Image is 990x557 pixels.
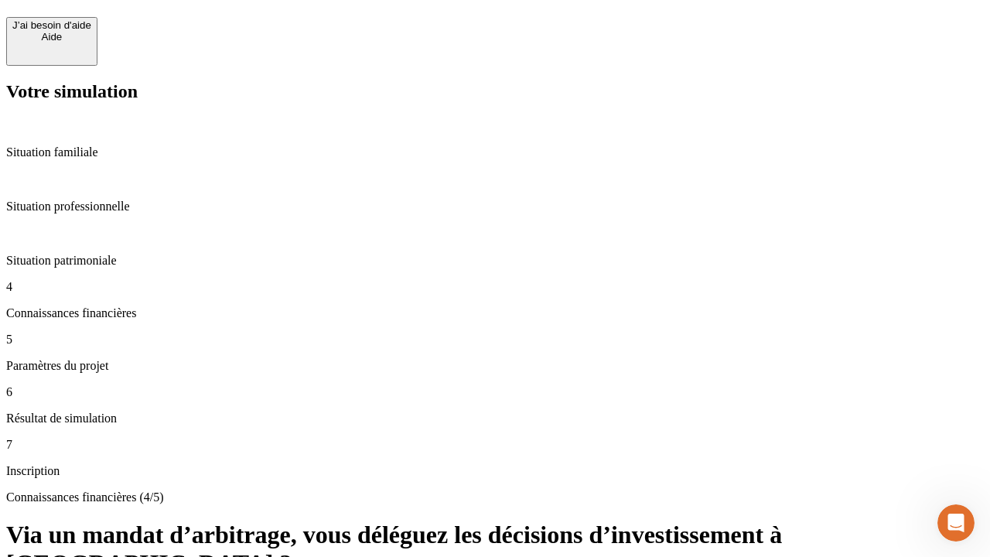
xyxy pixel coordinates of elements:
p: Résultat de simulation [6,412,984,425]
iframe: Intercom live chat [937,504,975,542]
div: Aide [12,31,91,43]
p: Inscription [6,464,984,478]
p: Connaissances financières [6,306,984,320]
h2: Votre simulation [6,81,984,102]
p: Paramètres du projet [6,359,984,373]
p: 7 [6,438,984,452]
p: Situation patrimoniale [6,254,984,268]
p: 6 [6,385,984,399]
div: J’ai besoin d'aide [12,19,91,31]
p: 5 [6,333,984,347]
button: J’ai besoin d'aideAide [6,17,97,66]
p: 4 [6,280,984,294]
p: Situation professionnelle [6,200,984,214]
p: Connaissances financières (4/5) [6,490,984,504]
p: Situation familiale [6,145,984,159]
